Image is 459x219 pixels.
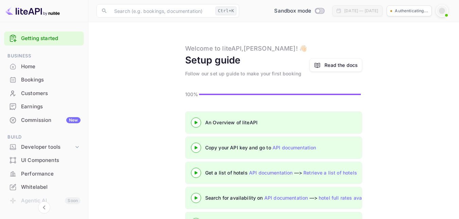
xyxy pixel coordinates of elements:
[324,61,358,69] a: Read the docs
[21,35,81,42] a: Getting started
[274,7,311,15] span: Sandbox mode
[21,90,81,97] div: Customers
[303,170,357,176] a: Retrieve a list of hotels
[21,103,81,111] div: Earnings
[21,76,81,84] div: Bookings
[38,201,50,214] button: Collapse navigation
[185,91,197,98] p: 100%
[395,8,428,14] p: Authenticating...
[4,154,84,166] a: UI Components
[249,170,293,176] a: API documentation
[21,183,81,191] div: Whitelabel
[4,73,84,87] div: Bookings
[264,195,308,201] a: API documentation
[271,7,327,15] div: Switch to Production mode
[4,141,84,153] div: Developer tools
[344,8,378,14] div: [DATE] — [DATE]
[4,60,84,73] a: Home
[205,119,375,126] div: An Overview of liteAPI
[21,63,81,71] div: Home
[272,145,316,150] a: API documentation
[205,144,375,151] div: Copy your API key and go to
[4,87,84,99] a: Customers
[4,154,84,167] div: UI Components
[4,167,84,181] div: Performance
[4,114,84,127] div: CommissionNew
[21,170,81,178] div: Performance
[205,169,375,176] div: Get a list of hotels —>
[21,157,81,164] div: UI Components
[185,53,241,67] div: Setup guide
[310,58,362,72] a: Read the docs
[66,117,81,123] div: New
[205,194,443,201] div: Search for availability on —>
[185,70,302,77] div: Follow our set up guide to make your first booking
[4,133,84,141] span: Build
[4,73,84,86] a: Bookings
[5,5,60,16] img: LiteAPI logo
[215,6,236,15] div: Ctrl+K
[4,181,84,193] a: Whitelabel
[21,116,81,124] div: Commission
[4,32,84,45] div: Getting started
[4,100,84,113] a: Earnings
[4,52,84,60] span: Business
[4,181,84,194] div: Whitelabel
[319,195,379,201] a: hotel full rates availability
[185,44,307,53] div: Welcome to liteAPI, [PERSON_NAME] ! 👋🏻
[4,114,84,126] a: CommissionNew
[4,167,84,180] a: Performance
[21,143,74,151] div: Developer tools
[110,4,213,18] input: Search (e.g. bookings, documentation)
